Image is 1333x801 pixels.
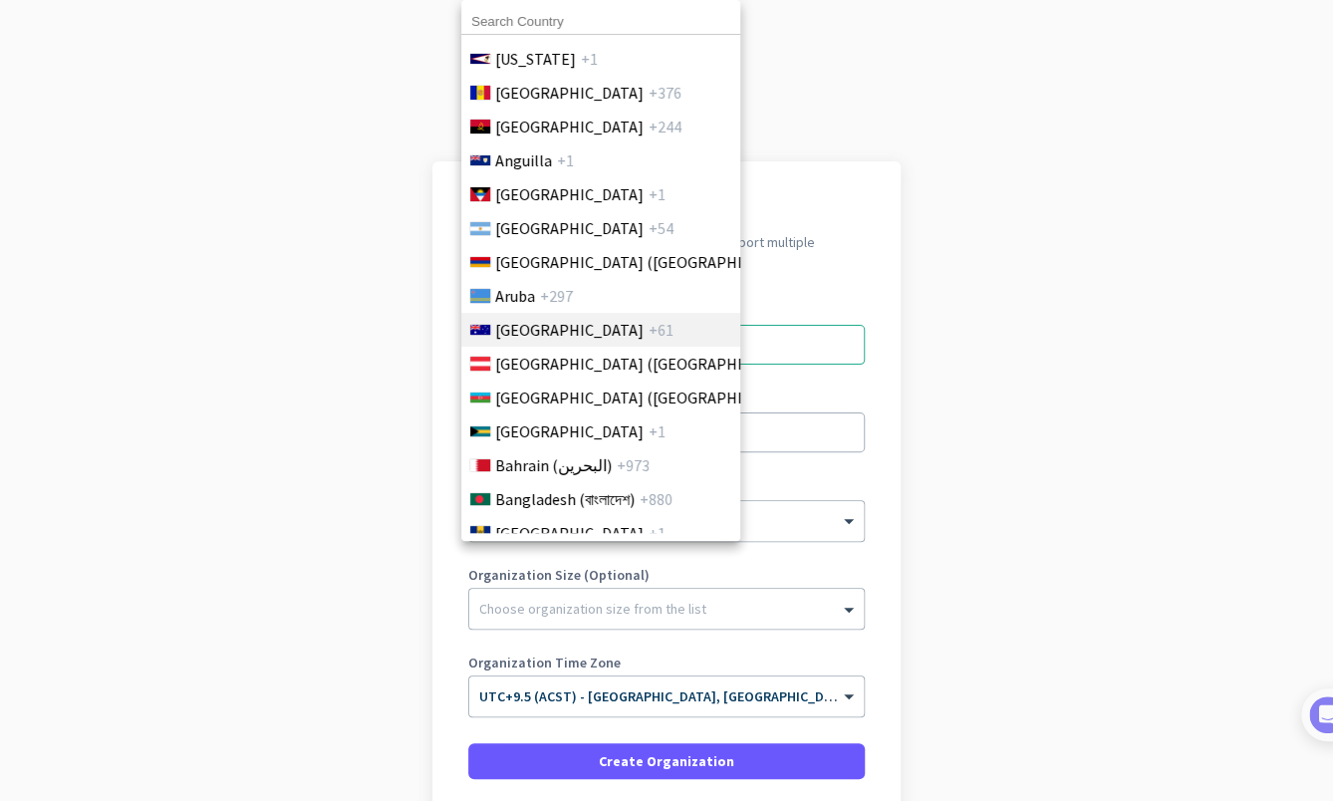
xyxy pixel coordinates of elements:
[495,284,535,308] span: Aruba
[495,487,635,511] span: Bangladesh (বাংলাদেশ)
[495,148,552,172] span: Anguilla
[495,216,644,240] span: [GEOGRAPHIC_DATA]
[649,419,666,443] span: +1
[649,521,666,545] span: +1
[495,419,644,443] span: [GEOGRAPHIC_DATA]
[540,284,573,308] span: +297
[649,216,673,240] span: +54
[617,453,650,477] span: +973
[649,115,681,138] span: +244
[581,47,598,71] span: +1
[649,81,681,105] span: +376
[495,250,806,274] span: [GEOGRAPHIC_DATA] ([GEOGRAPHIC_DATA])
[461,9,740,35] input: Search Country
[557,148,574,172] span: +1
[495,386,806,409] span: [GEOGRAPHIC_DATA] ([GEOGRAPHIC_DATA])
[495,182,644,206] span: [GEOGRAPHIC_DATA]
[649,182,666,206] span: +1
[495,47,576,71] span: [US_STATE]
[495,81,644,105] span: [GEOGRAPHIC_DATA]
[495,453,612,477] span: Bahrain (‫البحرين‬‎)
[495,115,644,138] span: [GEOGRAPHIC_DATA]
[640,487,672,511] span: +880
[495,521,644,545] span: [GEOGRAPHIC_DATA]
[495,318,644,342] span: [GEOGRAPHIC_DATA]
[495,352,806,376] span: [GEOGRAPHIC_DATA] ([GEOGRAPHIC_DATA])
[649,318,673,342] span: +61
